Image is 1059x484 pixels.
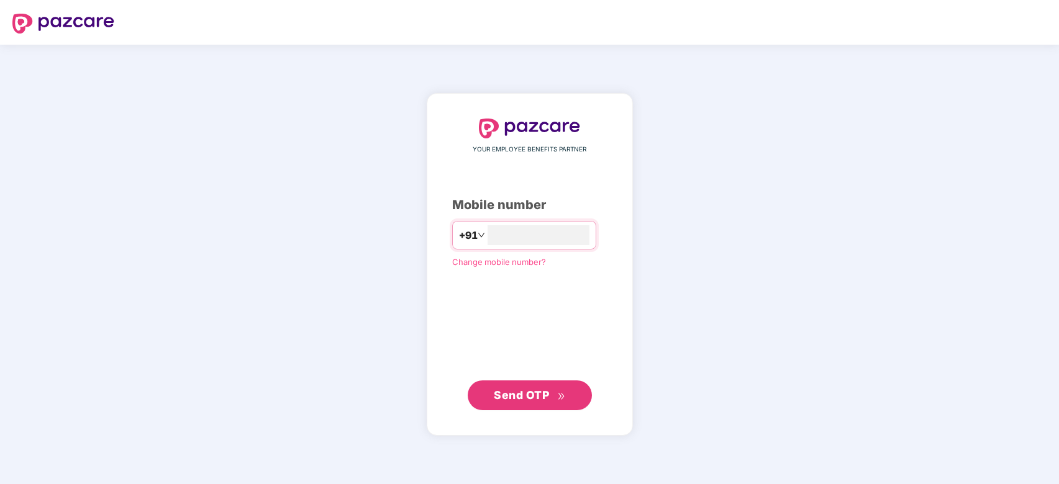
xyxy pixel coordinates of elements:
img: logo [12,14,114,34]
span: down [478,231,485,239]
span: double-right [557,392,565,400]
a: Change mobile number? [452,257,546,267]
span: +91 [459,228,478,243]
button: Send OTPdouble-right [468,380,592,410]
span: YOUR EMPLOYEE BENEFITS PARTNER [473,145,586,155]
div: Mobile number [452,195,607,215]
span: Send OTP [494,388,549,401]
img: logo [479,119,581,138]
